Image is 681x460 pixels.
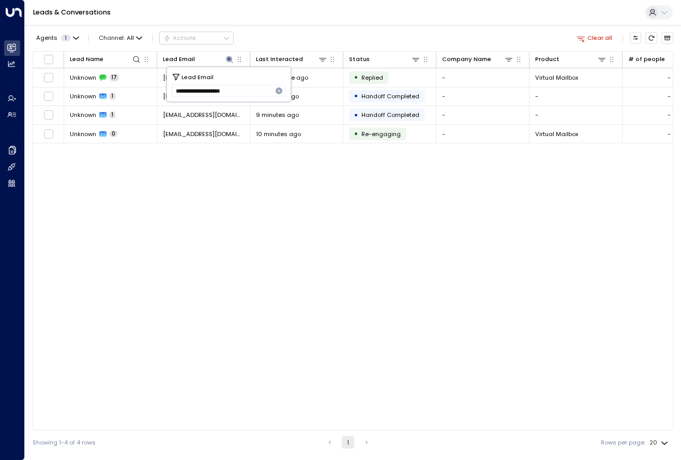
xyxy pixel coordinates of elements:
span: Trigger [361,130,401,138]
span: Toggle select row [43,72,54,83]
span: Replied [361,73,383,82]
div: Button group with a nested menu [159,32,234,44]
div: - [668,111,671,119]
div: Lead Name [70,54,103,64]
span: 9 minutes ago [256,111,299,119]
span: All [127,35,134,41]
div: • [354,127,358,141]
span: marvelez75@gmail.com [163,111,244,119]
div: - [668,92,671,100]
div: • [354,89,358,103]
div: - [668,73,671,82]
div: Showing 1-4 of 4 rows [33,438,96,447]
td: - [436,125,529,143]
span: 10 minutes ago [256,130,301,138]
td: - [436,106,529,124]
span: Unknown [70,92,96,100]
span: 1 [110,111,115,118]
td: - [529,87,623,106]
span: Toggle select all [43,54,54,65]
span: Handoff Completed [361,111,419,119]
button: page 1 [342,436,354,449]
div: Lead Email [163,54,234,64]
button: Actions [159,32,234,44]
div: Last Interacted [256,54,303,64]
div: Lead Email [163,54,195,64]
div: Status [349,54,370,64]
div: # of people [628,54,665,64]
td: - [529,106,623,124]
label: Rows per page: [601,438,645,447]
div: • [354,108,358,122]
span: 1 [61,35,71,41]
button: Clear all [573,32,616,43]
span: Virtual Mailbox [535,130,578,138]
span: Handoff Completed [361,92,419,100]
button: Channel:All [96,32,146,43]
td: - [436,87,529,106]
div: 20 [649,436,670,449]
div: Lead Name [70,54,141,64]
button: Archived Leads [661,32,673,44]
div: Status [349,54,420,64]
button: Customize [630,32,642,44]
span: marvelez75@gmail.com [163,73,244,82]
div: Product [535,54,559,64]
div: • [354,70,358,84]
span: 0 [110,130,117,138]
a: Leads & Conversations [33,8,111,17]
span: Unknown [70,111,96,119]
span: Virtual Mailbox [535,73,578,82]
span: Refresh [645,32,657,44]
div: - [668,130,671,138]
span: Toggle select row [43,110,54,120]
div: Last Interacted [256,54,327,64]
div: Actions [163,34,196,41]
span: 17 [110,74,119,81]
span: Agents [36,35,57,41]
span: Toggle select row [43,129,54,139]
div: Company Name [442,54,491,64]
span: 1 [110,93,115,100]
div: Company Name [442,54,513,64]
span: Unknown [70,130,96,138]
td: - [436,68,529,86]
div: Product [535,54,607,64]
span: Toggle select row [43,91,54,101]
span: marvelez75@gmail.com [163,130,244,138]
button: Agents1 [33,32,82,43]
span: Unknown [70,73,96,82]
span: Channel: [96,32,146,43]
span: marvelez75@gmail.com [163,92,244,100]
nav: pagination navigation [323,436,373,449]
span: Lead Email [181,72,214,81]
